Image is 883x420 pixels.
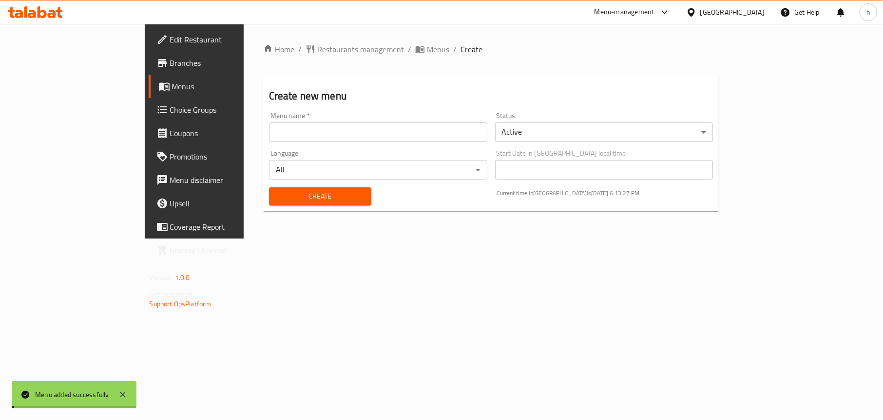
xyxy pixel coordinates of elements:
a: Menus [149,75,292,98]
span: Branches [170,57,285,69]
a: Promotions [149,145,292,168]
div: Menu added successfully [35,389,109,400]
button: Create [269,187,371,205]
input: Please enter Menu name [269,122,487,142]
div: Active [495,122,713,142]
li: / [298,43,302,55]
a: Support.OpsPlatform [150,298,211,310]
a: Coverage Report [149,215,292,239]
a: Restaurants management [306,43,404,55]
div: All [269,160,487,180]
span: Restaurants management [317,43,404,55]
a: Menus [415,43,449,55]
span: Choice Groups [170,104,285,116]
h2: Create new menu [269,89,713,103]
span: Version: [150,271,173,284]
span: Create [461,43,482,55]
a: Choice Groups [149,98,292,121]
a: Branches [149,51,292,75]
span: Menus [427,43,449,55]
span: Coupons [170,127,285,139]
li: / [453,43,457,55]
span: Coverage Report [170,221,285,233]
nav: breadcrumb [263,43,719,55]
a: Upsell [149,192,292,215]
div: [GEOGRAPHIC_DATA] [700,7,765,18]
li: / [408,43,411,55]
span: Promotions [170,151,285,162]
span: 1.0.0 [175,271,190,284]
span: Edit Restaurant [170,34,285,45]
p: Current time in [GEOGRAPHIC_DATA] is [DATE] 6:13:27 PM [497,189,713,198]
span: Get support on: [150,288,194,300]
a: Coupons [149,121,292,145]
span: Menu disclaimer [170,174,285,186]
a: Edit Restaurant [149,28,292,51]
a: Menu disclaimer [149,168,292,192]
span: Grocery Checklist [170,244,285,256]
div: Menu-management [595,6,654,18]
span: h [866,7,870,18]
span: Create [277,190,364,202]
span: Menus [172,80,285,92]
span: Upsell [170,198,285,209]
a: Grocery Checklist [149,239,292,262]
